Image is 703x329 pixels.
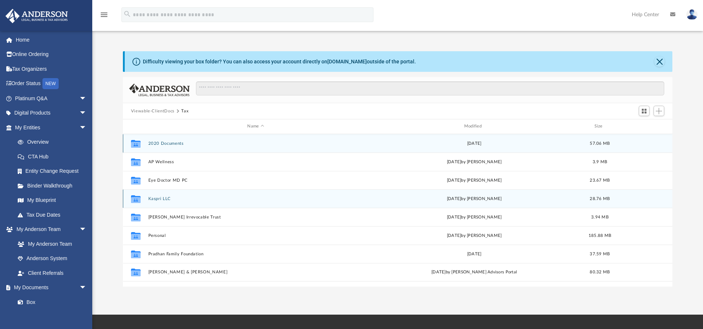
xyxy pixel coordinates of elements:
span: arrow_drop_down [79,91,94,106]
a: menu [100,14,108,19]
button: Eye Doctor MD PC [148,178,363,183]
img: User Pic [686,9,697,20]
a: My Documentsarrow_drop_down [5,280,94,295]
div: [DATE] by [PERSON_NAME] [366,232,582,239]
a: My Entitiesarrow_drop_down [5,120,98,135]
a: Home [5,32,98,47]
span: 23.67 MB [590,178,610,182]
a: CTA Hub [10,149,98,164]
div: [DATE] by [PERSON_NAME] [366,195,582,202]
span: 28.76 MB [590,196,610,200]
img: Anderson Advisors Platinum Portal [3,9,70,23]
span: arrow_drop_down [79,222,94,237]
span: [DATE] [447,178,461,182]
span: arrow_drop_down [79,106,94,121]
i: menu [100,10,108,19]
a: Platinum Q&Aarrow_drop_down [5,91,98,106]
div: [DATE] by [PERSON_NAME] Advisors Portal [366,269,582,276]
div: Difficulty viewing your box folder? You can also access your account directly on outside of the p... [143,58,416,66]
span: arrow_drop_down [79,280,94,295]
input: Search files and folders [196,81,664,95]
button: Close [654,56,665,67]
a: Anderson System [10,251,94,266]
a: Entity Change Request [10,164,98,179]
button: Personal [148,233,363,238]
a: Box [10,295,90,309]
div: [DATE] [366,251,582,257]
a: My Blueprint [10,193,94,208]
div: id [618,123,669,130]
a: Digital Productsarrow_drop_down [5,106,98,120]
div: NEW [42,78,59,89]
span: 185.88 MB [589,233,611,237]
div: Name [148,123,363,130]
a: Binder Walkthrough [10,178,98,193]
i: search [123,10,131,18]
div: id [126,123,145,130]
a: Client Referrals [10,266,94,280]
button: [PERSON_NAME] Irrevocable Trust [148,215,363,220]
button: Pradhan Family Foundation [148,252,363,256]
span: arrow_drop_down [79,120,94,135]
a: Overview [10,135,98,150]
button: AP Wellness [148,160,363,164]
a: Tax Due Dates [10,207,98,222]
div: by [PERSON_NAME] [366,177,582,183]
button: 2020 Documents [148,141,363,146]
div: [DATE] by [PERSON_NAME] [366,214,582,220]
a: My Anderson Team [10,237,90,251]
button: Tax [181,108,189,115]
button: [PERSON_NAME] & [PERSON_NAME] [148,270,363,274]
div: Modified [366,123,582,130]
button: Kaspri LLC [148,196,363,201]
button: Viewable-ClientDocs [131,108,175,115]
div: [DATE] by [PERSON_NAME] [366,158,582,165]
div: Size [585,123,614,130]
span: 57.06 MB [590,141,610,145]
span: 3.9 MB [592,160,607,164]
button: Add [654,106,665,116]
a: Online Ordering [5,47,98,62]
a: My Anderson Teamarrow_drop_down [5,222,94,237]
button: Switch to Grid View [639,106,650,116]
a: Order StatusNEW [5,76,98,91]
a: Tax Organizers [5,62,98,76]
span: 3.94 MB [591,215,609,219]
a: [DOMAIN_NAME] [327,59,367,64]
span: 37.59 MB [590,252,610,256]
div: grid [123,134,673,287]
div: [DATE] [366,140,582,147]
span: 80.32 MB [590,270,610,274]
